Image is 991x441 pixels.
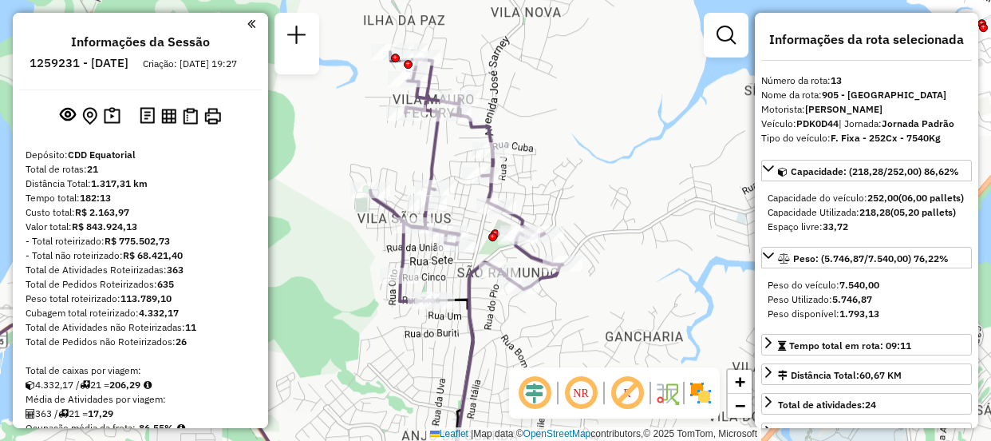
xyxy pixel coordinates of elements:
i: Total de rotas [58,409,69,419]
div: - Total roteirizado: [26,234,255,248]
strong: [PERSON_NAME] [805,103,882,115]
div: Capacidade do veículo: [768,191,965,205]
div: Total de Pedidos Roteirizados: [26,277,255,292]
div: - Total não roteirizado: [26,248,255,263]
div: Capacidade: (218,28/252,00) 86,62% [761,185,972,240]
div: Total de Pedidos não Roteirizados: [26,335,255,349]
span: Peso: (5.746,87/7.540,00) 76,22% [793,252,949,264]
strong: 17,29 [88,407,113,419]
strong: 252,00 [867,192,898,204]
strong: R$ 2.163,97 [75,206,129,218]
strong: 218,28 [859,206,890,218]
a: Capacidade: (218,28/252,00) 86,62% [761,160,972,181]
i: Total de Atividades [26,409,35,419]
div: Tempo total: [26,191,255,205]
strong: 182:13 [80,192,111,204]
strong: R$ 775.502,73 [105,235,170,247]
span: | [471,428,473,439]
strong: 1.793,13 [839,308,879,320]
span: Ocultar NR [562,374,600,412]
div: Veículo: [761,117,972,131]
div: Total de Atividades Roteirizadas: [26,263,255,277]
span: Ocultar deslocamento [515,374,554,412]
div: Custo total: [26,205,255,220]
strong: (05,20 pallets) [890,206,956,218]
div: 363 / 21 = [26,407,255,421]
span: Peso do veículo: [768,279,879,291]
button: Visualizar Romaneio [180,105,201,128]
span: − [735,395,745,415]
strong: 86,55% [139,422,174,434]
img: Fluxo de ruas [654,380,680,406]
strong: 1.317,31 km [91,177,148,189]
div: Peso disponível: [768,307,965,321]
em: Média calculada utilizando a maior ocupação (%Peso ou %Cubagem) de cada rota da sessão. Rotas cro... [177,423,185,433]
div: Cubagem total roteirizado: [26,306,255,320]
div: Espaço livre: [768,220,965,234]
span: Total de atividades: [778,399,876,411]
strong: R$ 843.924,13 [72,220,137,232]
strong: 635 [157,278,174,290]
div: Valor total: [26,220,255,234]
span: Tempo total em rota: 09:11 [789,340,911,352]
strong: 13 [831,74,842,86]
strong: (06,00 pallets) [898,192,964,204]
div: Peso Utilizado: [768,292,965,307]
i: Total de rotas [80,380,90,390]
a: Leaflet [430,428,468,439]
strong: F. Fixa - 252Cx - 7540Kg [831,132,941,144]
div: Número da rota: [761,73,972,88]
img: Exibir/Ocultar setores [688,380,713,406]
div: Total de rotas: [26,162,255,177]
strong: 5.746,87 [832,293,872,305]
h4: Informações da rota selecionada [761,32,972,47]
span: Capacidade: (218,28/252,00) 86,62% [791,165,959,177]
span: Exibir rótulo [608,374,646,412]
div: Total de Atividades não Roteirizadas: [26,320,255,335]
strong: 26 [176,336,187,348]
div: Peso total roteirizado: [26,292,255,306]
div: Total de caixas por viagem: [26,364,255,378]
button: Centralizar mapa no depósito ou ponto de apoio [79,104,101,129]
div: Motorista: [761,102,972,117]
strong: 206,29 [109,379,140,391]
strong: 11 [185,321,196,333]
strong: 905 - [GEOGRAPHIC_DATA] [822,89,946,101]
a: Clique aqui para minimizar o painel [247,14,255,33]
span: Ocupação média da frota: [26,422,136,434]
h6: 1259231 - [DATE] [30,56,128,70]
div: Distância Total: [26,177,255,191]
i: Cubagem total roteirizado [26,380,35,390]
h4: Informações da Sessão [71,34,210,50]
a: Tempo total em rota: 09:11 [761,334,972,356]
div: Depósito: [26,148,255,162]
i: Meta Caixas/viagem: 204,77 Diferença: 1,52 [144,380,152,390]
button: Logs desbloquear sessão [136,104,158,129]
a: Nova sessão e pesquisa [281,19,313,55]
span: | Jornada: [839,117,954,129]
a: OpenStreetMap [523,428,591,439]
strong: 33,72 [823,220,848,232]
button: Visualizar relatório de Roteirização [158,105,180,126]
strong: R$ 68.421,40 [123,249,183,261]
div: Peso: (5.746,87/7.540,00) 76,22% [761,272,972,328]
button: Exibir sessão original [57,103,79,129]
strong: 113.789,10 [120,292,172,304]
strong: 363 [167,264,184,276]
strong: 24 [865,399,876,411]
strong: CDD Equatorial [68,149,136,161]
strong: PDK0D44 [796,117,839,129]
div: Tipo do veículo: [761,131,972,145]
span: + [735,371,745,391]
div: Map data © contributors,© 2025 TomTom, Microsoft [426,427,761,441]
a: Total de atividades:24 [761,393,972,415]
a: Zoom in [728,370,752,394]
div: Nome da rota: [761,88,972,102]
div: Média de Atividades por viagem: [26,392,255,407]
strong: 21 [87,163,98,175]
button: Painel de Sugestão [101,104,124,129]
button: Imprimir Rotas [201,105,224,128]
strong: 4.332,17 [139,307,179,319]
a: Peso: (5.746,87/7.540,00) 76,22% [761,247,972,268]
span: 60,67 KM [859,369,902,381]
